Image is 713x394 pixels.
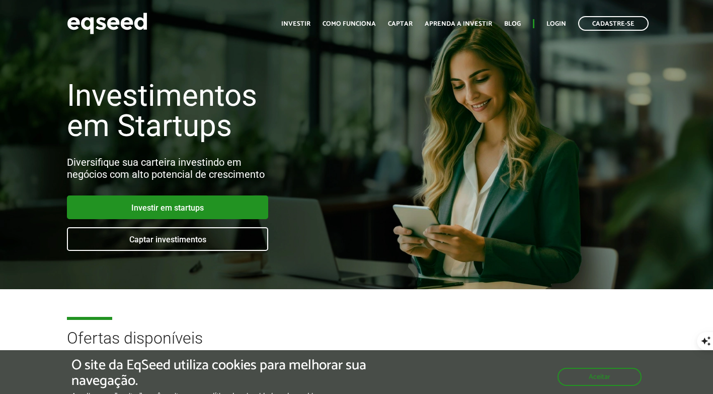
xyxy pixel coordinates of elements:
[504,21,521,27] a: Blog
[425,21,492,27] a: Aprenda a investir
[546,21,566,27] a: Login
[67,156,409,180] div: Diversifique sua carteira investindo em negócios com alto potencial de crescimento
[281,21,310,27] a: Investir
[67,195,268,219] a: Investir em startups
[67,10,147,37] img: EqSeed
[388,21,413,27] a: Captar
[67,81,409,141] h1: Investimentos em Startups
[71,358,414,389] h5: O site da EqSeed utiliza cookies para melhorar sua navegação.
[67,330,646,362] h2: Ofertas disponíveis
[558,368,642,386] button: Aceitar
[67,227,268,251] a: Captar investimentos
[578,16,649,31] a: Cadastre-se
[323,21,376,27] a: Como funciona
